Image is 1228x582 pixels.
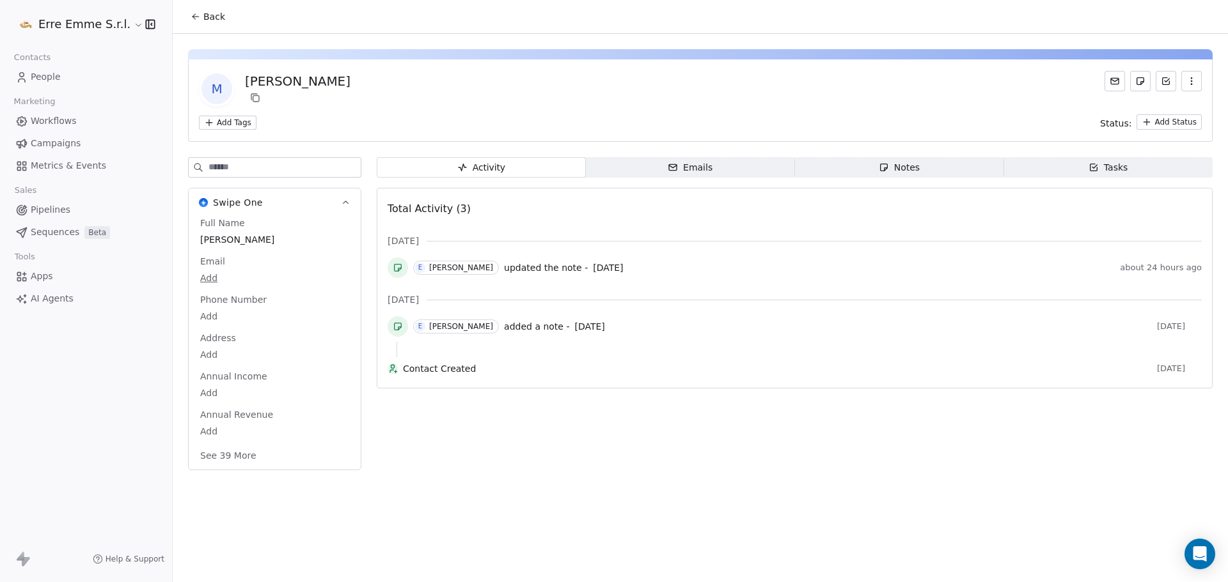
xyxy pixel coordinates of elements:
[245,72,350,90] div: [PERSON_NAME]
[198,370,270,383] span: Annual Income
[1137,114,1202,130] button: Add Status
[10,133,162,154] a: Campaigns
[574,319,604,334] a: [DATE]
[1120,263,1202,273] span: about 24 hours ago
[38,16,130,33] span: Erre Emme S.r.l.
[84,226,110,239] span: Beta
[10,66,162,88] a: People
[668,161,712,174] div: Emails
[388,203,471,215] span: Total Activity (3)
[429,322,493,331] div: [PERSON_NAME]
[106,554,164,564] span: Help & Support
[198,408,276,421] span: Annual Revenue
[31,270,53,283] span: Apps
[200,272,349,284] span: Add
[8,92,61,111] span: Marketing
[201,73,232,104] span: M
[1089,161,1128,174] div: Tasks
[879,161,920,174] div: Notes
[200,348,349,361] span: Add
[200,425,349,438] span: Add
[203,10,225,23] span: Back
[31,226,79,239] span: Sequences
[574,321,604,332] span: [DATE]
[31,159,106,172] span: Metrics & Events
[183,5,233,28] button: Back
[1157,321,1202,332] span: [DATE]
[9,181,42,200] span: Sales
[388,234,419,247] span: [DATE]
[10,111,162,132] a: Workflows
[18,17,33,32] img: Logo%20Erre%20Emme%20PP%20trasparente.png
[213,196,263,209] span: Swipe One
[593,263,623,273] span: [DATE]
[10,222,162,243] a: SequencesBeta
[200,310,349,323] span: Add
[10,199,162,220] a: Pipelines
[31,114,77,128] span: Workflows
[1100,117,1131,130] span: Status:
[388,293,419,306] span: [DATE]
[418,321,422,332] div: E
[193,444,264,467] button: See 39 More
[31,203,70,217] span: Pipelines
[8,48,56,67] span: Contacts
[403,362,1152,375] span: Contact Created
[31,70,61,84] span: People
[93,554,164,564] a: Help & Support
[189,188,361,217] button: Swipe OneSwipe One
[10,266,162,287] a: Apps
[198,293,269,306] span: Phone Number
[200,387,349,399] span: Add
[199,198,208,207] img: Swipe One
[10,288,162,309] a: AI Agents
[15,13,136,35] button: Erre Emme S.r.l.
[189,217,361,470] div: Swipe OneSwipe One
[593,260,623,275] a: [DATE]
[198,217,248,229] span: Full Name
[200,233,349,246] span: [PERSON_NAME]
[504,320,569,333] span: added a note -
[10,155,162,176] a: Metrics & Events
[198,255,228,268] span: Email
[199,116,256,130] button: Add Tags
[198,332,239,344] span: Address
[31,292,74,305] span: AI Agents
[418,263,422,273] div: E
[9,247,40,266] span: Tools
[429,263,493,272] div: [PERSON_NAME]
[1157,364,1202,374] span: [DATE]
[1185,539,1215,569] div: Open Intercom Messenger
[504,261,588,274] span: updated the note -
[31,137,81,150] span: Campaigns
